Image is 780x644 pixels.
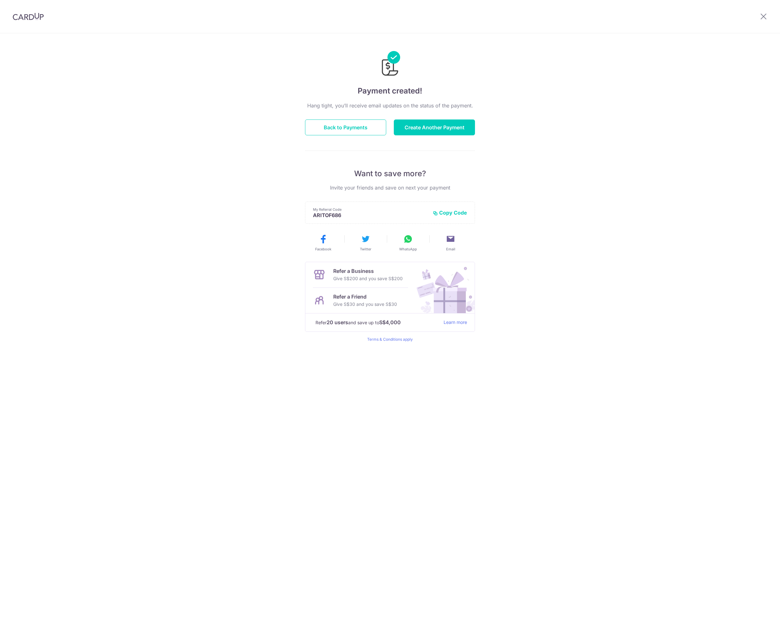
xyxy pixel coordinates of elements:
span: Email [446,247,455,252]
a: Terms & Conditions apply [367,337,413,342]
p: Give S$200 and you save S$200 [333,275,403,282]
p: Refer a Friend [333,293,397,300]
span: WhatsApp [399,247,417,252]
a: Learn more [444,319,467,326]
button: Facebook [304,234,342,252]
button: Back to Payments [305,119,386,135]
h4: Payment created! [305,85,475,97]
button: Copy Code [433,209,467,216]
strong: 20 users [327,319,348,326]
button: Twitter [347,234,384,252]
p: Give S$30 and you save S$30 [333,300,397,308]
p: Hang tight, you’ll receive email updates on the status of the payment. [305,102,475,109]
p: ARITOF686 [313,212,428,218]
button: Email [432,234,469,252]
button: WhatsApp [389,234,427,252]
p: My Referral Code [313,207,428,212]
img: Payments [380,51,400,78]
p: Refer a Business [333,267,403,275]
p: Refer and save up to [315,319,439,326]
img: CardUp [13,13,44,20]
button: Create Another Payment [394,119,475,135]
span: Facebook [315,247,331,252]
strong: S$4,000 [379,319,401,326]
img: Refer [411,262,475,313]
p: Want to save more? [305,169,475,179]
span: Twitter [360,247,371,252]
p: Invite your friends and save on next your payment [305,184,475,191]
